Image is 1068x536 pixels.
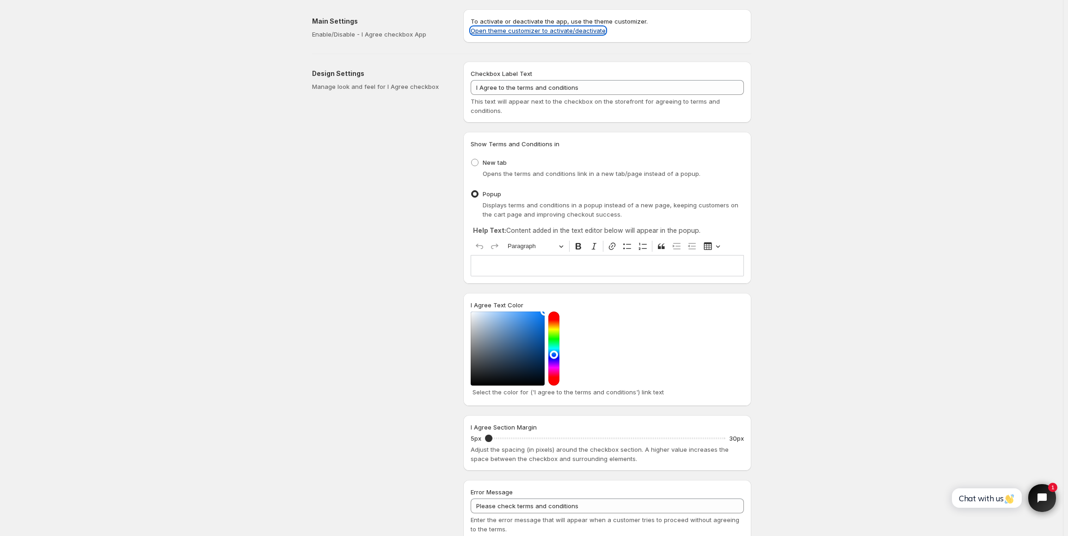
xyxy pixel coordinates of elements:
p: To activate or deactivate the app, use the theme customizer. [471,17,744,35]
strong: Help Text: [473,226,506,234]
button: Paragraph, Heading [503,239,567,254]
label: I Agree Text Color [471,300,523,310]
span: Popup [483,190,501,198]
p: Content added in the text editor below will appear in the popup. [473,226,742,235]
span: Error Message [471,488,513,496]
p: Select the color for ('I agree to the terms and conditions') link text [473,387,742,397]
p: Manage look and feel for I Agree checkbox [312,82,448,91]
span: Paragraph [508,241,556,252]
span: New tab [483,159,507,166]
p: 30px [729,434,744,443]
span: This text will appear next to the checkbox on the storefront for agreeing to terms and conditions. [471,98,720,114]
p: 5px [471,434,481,443]
div: Editor toolbar [471,237,744,255]
span: Adjust the spacing (in pixels) around the checkbox section. A higher value increases the space be... [471,446,729,462]
p: Enable/Disable - I Agree checkbox App [312,30,448,39]
span: Displays terms and conditions in a popup instead of a new page, keeping customers on the cart pag... [483,201,738,218]
span: Show Terms and Conditions in [471,140,559,148]
iframe: Tidio Chat [942,476,1064,520]
div: Editor editing area: main. Press Alt+0 for help. [471,255,744,276]
h2: Main Settings [312,17,448,26]
span: I Agree Section Margin [471,424,537,431]
span: Enter the error message that will appear when a customer tries to proceed without agreeing to the... [471,516,739,533]
a: Open theme customizer to activate/deactivate [471,27,606,34]
span: Checkbox Label Text [471,70,532,77]
h2: Design Settings [312,69,448,78]
span: Opens the terms and conditions link in a new tab/page instead of a popup. [483,170,700,177]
